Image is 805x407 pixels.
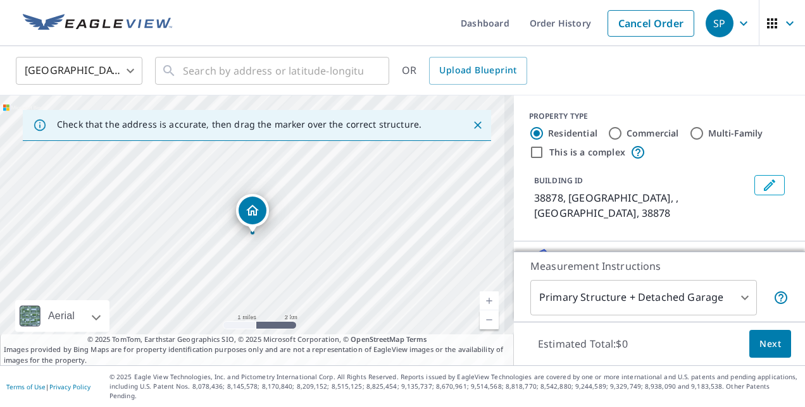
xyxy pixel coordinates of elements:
[549,146,625,159] label: This is a complex
[470,117,486,133] button: Close
[534,190,749,221] p: 38878, [GEOGRAPHIC_DATA], , [GEOGRAPHIC_DATA], 38878
[44,300,78,332] div: Aerial
[548,127,597,140] label: Residential
[351,334,404,344] a: OpenStreetMap
[534,175,583,186] p: BUILDING ID
[402,57,527,85] div: OR
[16,53,142,88] div: [GEOGRAPHIC_DATA]
[608,10,694,37] a: Cancel Order
[15,300,109,332] div: Aerial
[57,119,421,130] p: Check that the address is accurate, then drag the marker over the correct structure.
[524,246,795,277] div: Full House ProductsNew
[773,290,789,305] span: Your report will include the primary structure and a detached garage if one exists.
[528,330,638,358] p: Estimated Total: $0
[429,57,527,85] a: Upload Blueprint
[706,9,733,37] div: SP
[708,127,763,140] label: Multi-Family
[87,334,427,345] span: © 2025 TomTom, Earthstar Geographics SIO, © 2025 Microsoft Corporation, ©
[529,111,790,122] div: PROPERTY TYPE
[6,383,90,391] p: |
[439,63,516,78] span: Upload Blueprint
[6,382,46,391] a: Terms of Use
[480,291,499,310] a: Current Level 12, Zoom In
[236,194,269,233] div: Dropped pin, building 1, Residential property, 38878, US , MS 38878
[23,14,172,33] img: EV Logo
[109,372,799,401] p: © 2025 Eagle View Technologies, Inc. and Pictometry International Corp. All Rights Reserved. Repo...
[749,330,791,358] button: Next
[754,175,785,195] button: Edit building 1
[49,382,90,391] a: Privacy Policy
[183,53,363,88] input: Search by address or latitude-longitude
[627,127,679,140] label: Commercial
[480,310,499,329] a: Current Level 12, Zoom Out
[530,280,757,315] div: Primary Structure + Detached Garage
[406,334,427,344] a: Terms
[759,336,781,352] span: Next
[530,258,789,274] p: Measurement Instructions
